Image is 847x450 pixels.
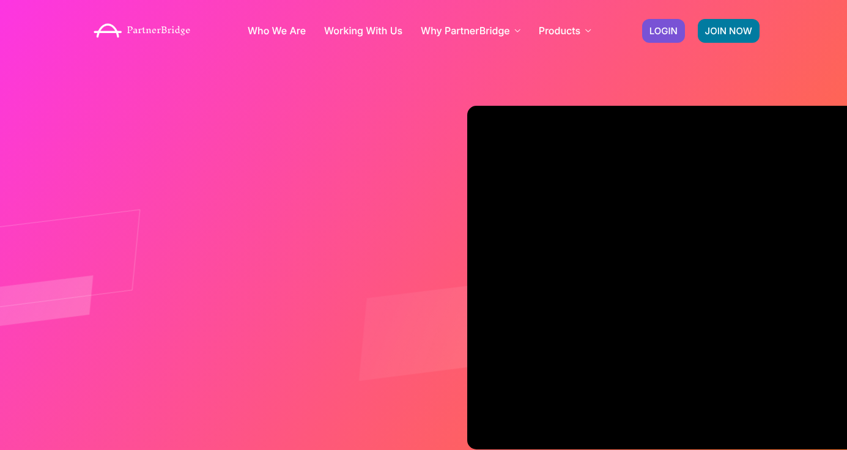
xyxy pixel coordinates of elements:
[698,19,760,43] a: JOIN NOW
[324,26,402,35] a: Working With Us
[705,26,752,35] span: JOIN NOW
[539,26,591,35] a: Products
[248,26,306,35] a: Who We Are
[642,19,685,43] a: LOGIN
[421,26,520,35] a: Why PartnerBridge
[649,26,678,35] span: LOGIN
